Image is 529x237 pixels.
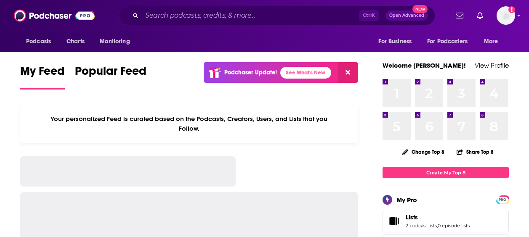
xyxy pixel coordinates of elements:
button: open menu [20,34,62,50]
button: open menu [478,34,509,50]
a: Charts [61,34,90,50]
a: Popular Feed [75,64,146,90]
button: open menu [372,34,422,50]
span: Logged in as skimonkey [497,6,515,25]
button: Open AdvancedNew [385,11,428,21]
span: , [437,223,438,229]
span: My Feed [20,64,65,83]
span: Ctrl K [359,10,379,21]
span: Lists [383,210,509,232]
span: Popular Feed [75,64,146,83]
img: User Profile [497,6,515,25]
a: My Feed [20,64,65,90]
a: PRO [497,196,508,203]
a: Welcome [PERSON_NAME]! [383,61,466,69]
a: Show notifications dropdown [473,8,486,23]
div: Your personalized Feed is curated based on the Podcasts, Creators, Users, and Lists that you Follow. [20,105,358,143]
img: Podchaser - Follow, Share and Rate Podcasts [14,8,95,24]
span: Monitoring [100,36,130,47]
a: View Profile [475,61,509,69]
a: 0 episode lists [438,223,470,229]
span: For Business [378,36,412,47]
span: Open Advanced [389,13,424,18]
span: Charts [66,36,85,47]
a: See What's New [280,67,331,79]
div: My Pro [396,196,417,204]
a: Show notifications dropdown [452,8,467,23]
span: More [484,36,498,47]
button: Show profile menu [497,6,515,25]
a: Lists [385,215,402,227]
span: Podcasts [26,36,51,47]
input: Search podcasts, credits, & more... [142,9,359,22]
p: Podchaser Update! [224,69,277,76]
button: open menu [94,34,141,50]
button: open menu [422,34,480,50]
div: Search podcasts, credits, & more... [119,6,435,25]
span: For Podcasters [427,36,468,47]
button: Share Top 8 [456,144,494,160]
span: New [412,5,428,13]
span: Lists [406,213,418,221]
svg: Add a profile image [508,6,515,13]
a: Create My Top 8 [383,167,509,178]
button: Change Top 8 [397,147,449,157]
a: Lists [406,213,470,221]
a: 2 podcast lists [406,223,437,229]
